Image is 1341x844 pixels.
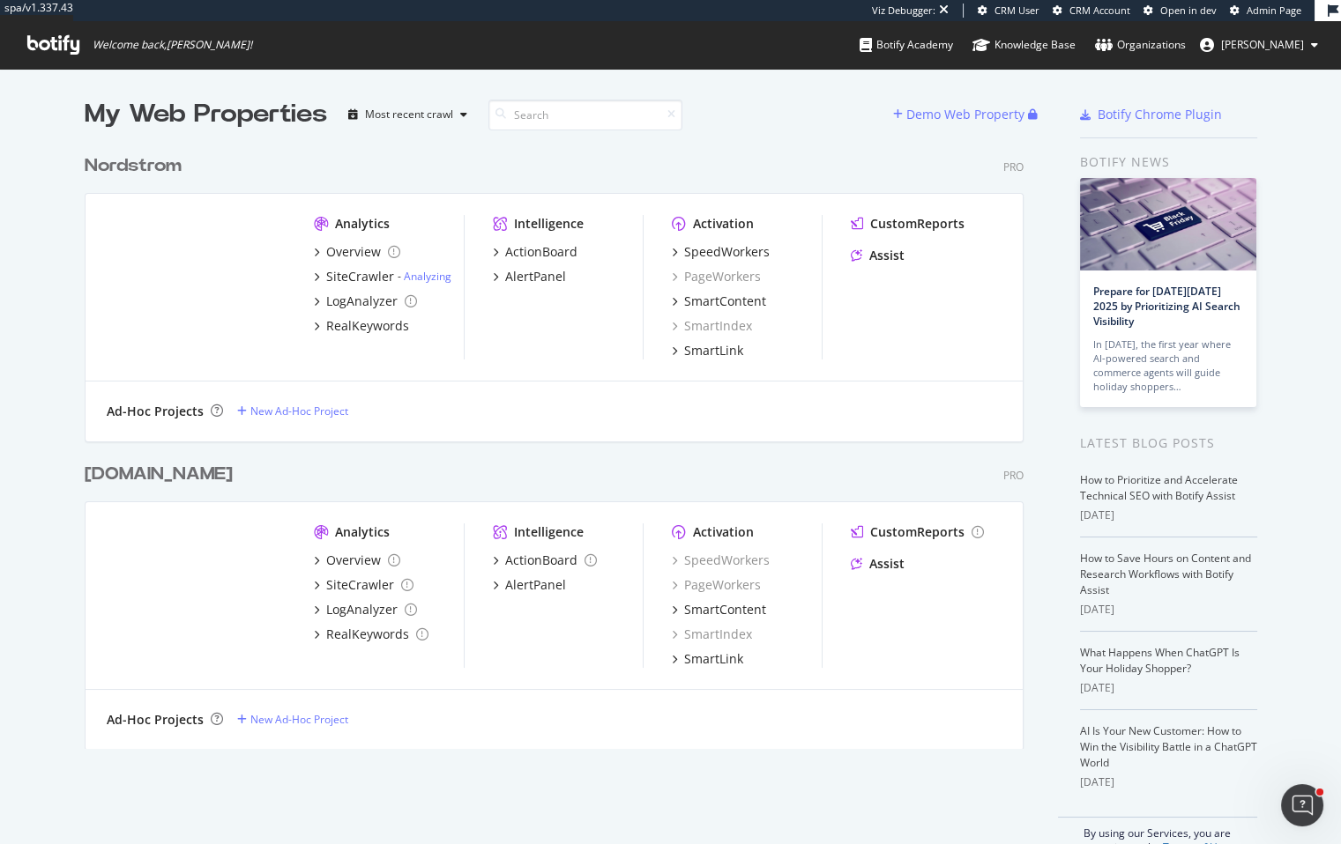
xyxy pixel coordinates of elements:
[93,38,252,52] span: Welcome back, [PERSON_NAME] !
[1080,433,1257,453] div: Latest Blog Posts
[672,626,752,643] a: SmartIndex
[398,269,451,284] div: -
[326,552,381,569] div: Overview
[1080,551,1251,597] a: How to Save Hours on Content and Research Workflows with Botify Assist
[314,626,428,643] a: RealKeywords
[684,601,766,618] div: SmartContent
[860,21,953,69] a: Botify Academy
[85,153,182,179] div: Nordstrom
[326,576,394,594] div: SiteCrawler
[1095,36,1186,54] div: Organizations
[693,215,754,233] div: Activation
[906,106,1024,123] div: Demo Web Property
[1003,468,1024,483] div: Pro
[672,243,770,261] a: SpeedWorkers
[404,269,451,284] a: Analyzing
[672,268,761,285] a: PageWorkers
[514,215,584,233] div: Intelligence
[326,292,398,310] div: LogAnalyzer
[672,650,743,668] a: SmartLink
[672,601,766,618] a: SmartContent
[860,36,953,54] div: Botify Academy
[684,243,770,261] div: SpeedWorkers
[672,576,761,594] a: PageWorkers
[869,247,905,264] div: Assist
[107,403,204,420] div: Ad-Hoc Projects
[978,4,1039,18] a: CRM User
[326,317,409,335] div: RealKeywords
[505,268,566,285] div: AlertPanel
[85,97,327,132] div: My Web Properties
[1144,4,1217,18] a: Open in dev
[85,462,240,487] a: [DOMAIN_NAME]
[1053,4,1130,18] a: CRM Account
[672,317,752,335] a: SmartIndex
[893,100,1028,129] button: Demo Web Property
[672,552,770,569] a: SpeedWorkers
[1080,602,1257,618] div: [DATE]
[326,626,409,643] div: RealKeywords
[1069,4,1130,17] span: CRM Account
[505,552,577,569] div: ActionBoard
[107,711,204,729] div: Ad-Hoc Projects
[1080,152,1257,172] div: Botify news
[851,555,905,573] a: Assist
[1080,507,1257,523] div: [DATE]
[237,403,348,418] a: New Ad-Hoc Project
[684,342,743,359] div: SmartLink
[1080,472,1238,503] a: How to Prioritize and Accelerate Technical SEO with Botify Assist
[250,403,348,418] div: New Ad-Hoc Project
[237,712,348,727] a: New Ad-Hoc Project
[1095,21,1186,69] a: Organizations
[493,576,566,594] a: AlertPanel
[365,109,453,120] div: Most recent crawl
[1080,106,1222,123] a: Botify Chrome Plugin
[326,601,398,618] div: LogAnalyzer
[1230,4,1301,18] a: Admin Page
[1247,4,1301,17] span: Admin Page
[870,523,965,541] div: CustomReports
[250,712,348,727] div: New Ad-Hoc Project
[684,650,743,668] div: SmartLink
[869,555,905,573] div: Assist
[1080,680,1257,696] div: [DATE]
[326,268,394,285] div: SiteCrawler
[335,523,390,541] div: Analytics
[314,576,413,594] a: SiteCrawler
[672,342,743,359] a: SmartLink
[514,523,584,541] div: Intelligence
[1080,774,1257,790] div: [DATE]
[1186,31,1332,59] button: [PERSON_NAME]
[505,576,566,594] div: AlertPanel
[341,100,474,129] button: Most recent crawl
[314,552,400,569] a: Overview
[314,268,451,285] a: SiteCrawler- Analyzing
[314,243,400,261] a: Overview
[493,243,577,261] a: ActionBoard
[872,4,935,18] div: Viz Debugger:
[493,268,566,285] a: AlertPanel
[972,21,1076,69] a: Knowledge Base
[870,215,965,233] div: CustomReports
[1093,284,1240,329] a: Prepare for [DATE][DATE] 2025 by Prioritizing AI Search Visibility
[505,243,577,261] div: ActionBoard
[488,100,682,130] input: Search
[107,215,286,358] img: Nordstrom.com
[1080,645,1240,676] a: What Happens When ChatGPT Is Your Holiday Shopper?
[493,552,597,569] a: ActionBoard
[1080,723,1257,770] a: AI Is Your New Customer: How to Win the Visibility Battle in a ChatGPT World
[1003,159,1024,174] div: Pro
[314,292,417,310] a: LogAnalyzer
[684,292,766,310] div: SmartContent
[85,153,189,179] a: Nordstrom
[314,317,409,335] a: RealKeywords
[1281,784,1323,826] iframe: Intercom live chat
[1160,4,1217,17] span: Open in dev
[1098,106,1222,123] div: Botify Chrome Plugin
[972,36,1076,54] div: Knowledge Base
[851,215,965,233] a: CustomReports
[326,243,381,261] div: Overview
